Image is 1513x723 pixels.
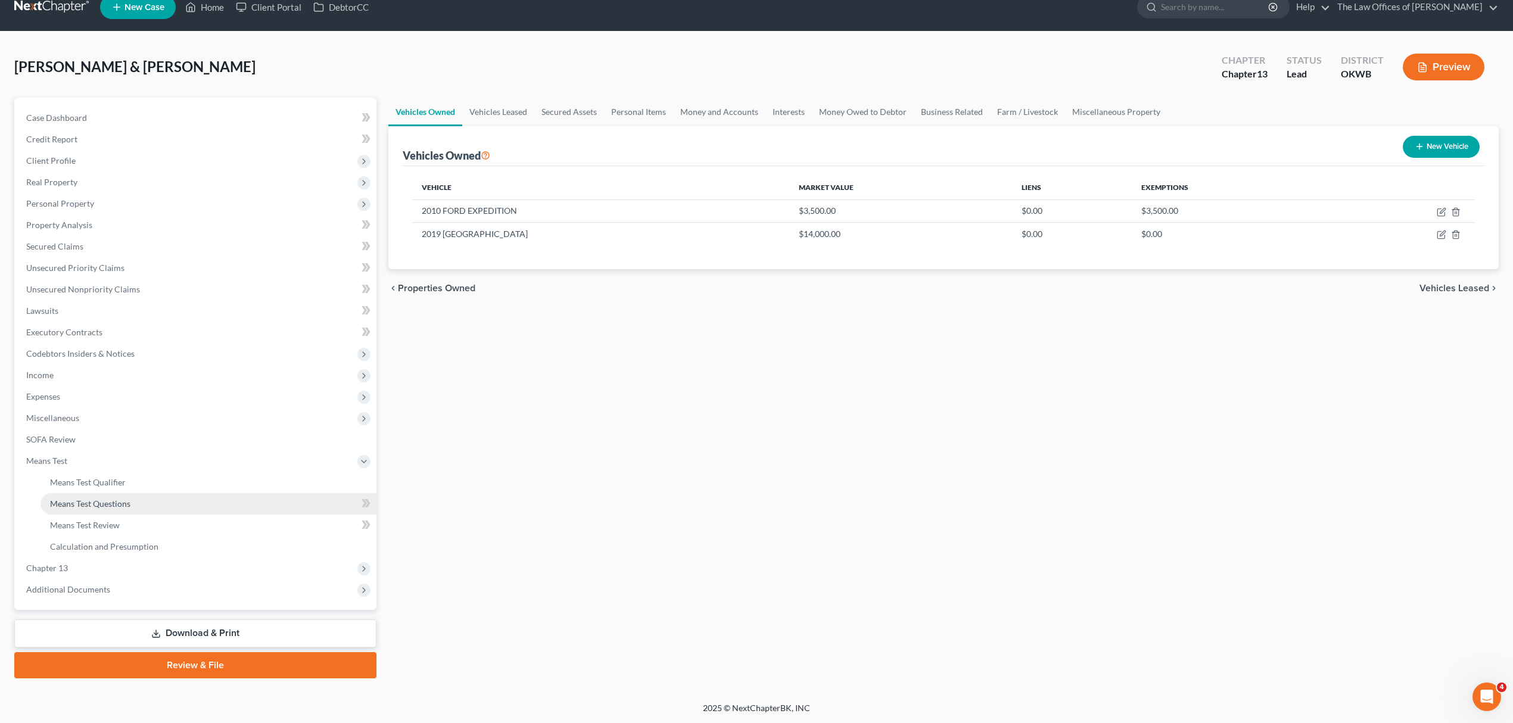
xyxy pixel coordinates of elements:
a: Case Dashboard [17,107,376,129]
span: Case Dashboard [26,113,87,123]
span: Credit Report [26,134,77,144]
a: Vehicles Leased [462,98,534,126]
span: Chapter 13 [26,563,68,573]
span: Properties Owned [398,283,475,293]
span: Income [26,370,54,380]
button: New Vehicle [1403,136,1480,158]
a: Secured Claims [17,236,376,257]
span: Real Property [26,177,77,187]
a: Credit Report [17,129,376,150]
span: Expenses [26,391,60,401]
span: Additional Documents [26,584,110,594]
td: $3,500.00 [789,200,1012,222]
div: OKWB [1341,67,1384,81]
th: Exemptions [1132,176,1331,200]
span: Means Test [26,456,67,466]
a: Unsecured Priority Claims [17,257,376,279]
td: $0.00 [1012,200,1132,222]
span: Personal Property [26,198,94,208]
td: $3,500.00 [1132,200,1331,222]
div: District [1341,54,1384,67]
span: SOFA Review [26,434,76,444]
span: Means Test Review [50,520,120,530]
div: Vehicles Owned [403,148,490,163]
i: chevron_left [388,283,398,293]
a: Review & File [14,652,376,678]
a: Download & Print [14,619,376,647]
th: Vehicle [412,176,789,200]
a: Unsecured Nonpriority Claims [17,279,376,300]
a: Miscellaneous Property [1065,98,1168,126]
span: Property Analysis [26,220,92,230]
a: Business Related [914,98,990,126]
a: Means Test Questions [41,493,376,515]
a: Interests [765,98,812,126]
a: Property Analysis [17,214,376,236]
span: Calculation and Presumption [50,541,158,551]
th: Market Value [789,176,1012,200]
td: $0.00 [1012,223,1132,245]
td: 2010 FORD EXPEDITION [412,200,789,222]
th: Liens [1012,176,1132,200]
div: Lead [1287,67,1322,81]
span: New Case [124,3,164,12]
span: Means Test Qualifier [50,477,126,487]
span: 4 [1497,683,1506,692]
span: Secured Claims [26,241,83,251]
span: Codebtors Insiders & Notices [26,348,135,359]
div: Chapter [1222,67,1268,81]
span: [PERSON_NAME] & [PERSON_NAME] [14,58,256,75]
span: 13 [1257,68,1268,79]
button: Preview [1403,54,1484,80]
span: Miscellaneous [26,413,79,423]
td: $0.00 [1132,223,1331,245]
div: Status [1287,54,1322,67]
a: Means Test Review [41,515,376,536]
i: chevron_right [1489,283,1499,293]
a: Money and Accounts [673,98,765,126]
button: chevron_left Properties Owned [388,283,475,293]
a: Secured Assets [534,98,604,126]
td: 2019 [GEOGRAPHIC_DATA] [412,223,789,245]
a: Executory Contracts [17,322,376,343]
div: Chapter [1222,54,1268,67]
span: Vehicles Leased [1419,283,1489,293]
span: Client Profile [26,155,76,166]
a: Personal Items [604,98,673,126]
span: Unsecured Nonpriority Claims [26,284,140,294]
span: Executory Contracts [26,327,102,337]
a: SOFA Review [17,429,376,450]
a: Lawsuits [17,300,376,322]
td: $14,000.00 [789,223,1012,245]
a: Farm / Livestock [990,98,1065,126]
a: Vehicles Owned [388,98,462,126]
button: Vehicles Leased chevron_right [1419,283,1499,293]
span: Unsecured Priority Claims [26,263,124,273]
iframe: Intercom live chat [1472,683,1501,711]
a: Money Owed to Debtor [812,98,914,126]
a: Means Test Qualifier [41,472,376,493]
span: Means Test Questions [50,498,130,509]
span: Lawsuits [26,306,58,316]
a: Calculation and Presumption [41,536,376,557]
